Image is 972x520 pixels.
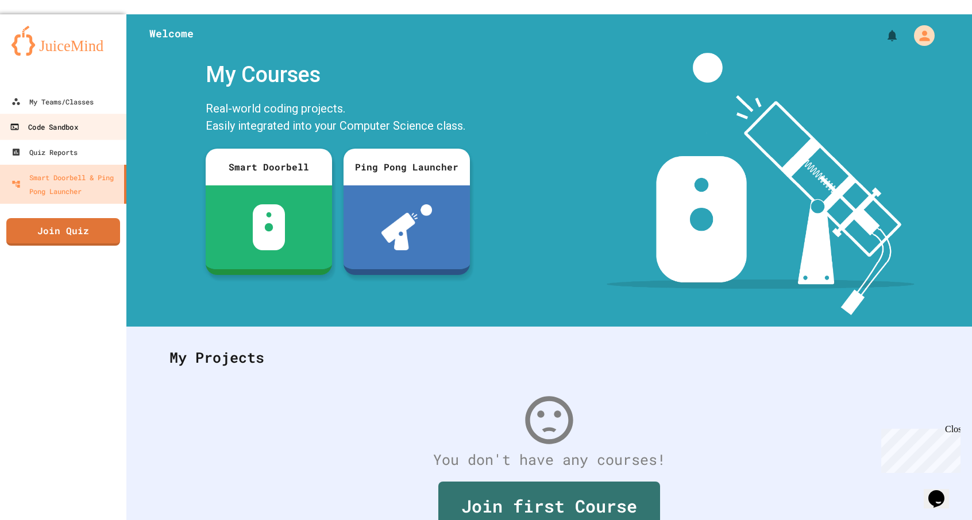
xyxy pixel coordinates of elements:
[158,449,940,471] div: You don't have any courses!
[877,424,961,473] iframe: chat widget
[381,204,433,250] img: ppl-with-ball.png
[864,26,902,45] div: My Notifications
[200,97,476,140] div: Real-world coding projects. Easily integrated into your Computer Science class.
[6,218,120,246] a: Join Quiz
[253,204,286,250] img: sdb-white.svg
[10,120,78,134] div: Code Sandbox
[11,26,115,56] img: logo-orange.svg
[607,53,915,315] img: banner-image-my-projects.png
[11,145,78,159] div: Quiz Reports
[11,170,119,198] div: Smart Doorbell & Ping Pong Launcher
[902,22,938,49] div: My Account
[344,149,470,185] div: Ping Pong Launcher
[206,149,332,185] div: Smart Doorbell
[5,5,79,73] div: Chat with us now!Close
[924,474,961,509] iframe: chat widget
[158,335,940,380] div: My Projects
[11,95,94,108] div: My Teams/Classes
[200,53,476,97] div: My Courses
